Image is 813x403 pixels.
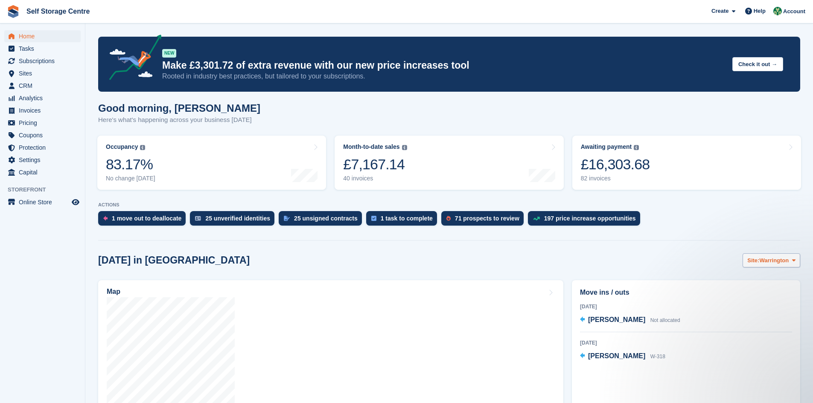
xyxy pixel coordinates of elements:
span: Analytics [19,92,70,104]
a: 197 price increase opportunities [528,211,644,230]
div: 1 task to complete [381,215,433,222]
a: menu [4,196,81,208]
div: 1 move out to deallocate [112,215,181,222]
span: Account [783,7,805,16]
span: Site: [747,256,759,265]
div: £7,167.14 [343,156,407,173]
h1: Good morning, [PERSON_NAME] [98,102,260,114]
a: Month-to-date sales £7,167.14 40 invoices [335,136,563,190]
span: Create [711,7,728,15]
img: prospect-51fa495bee0391a8d652442698ab0144808aea92771e9ea1ae160a38d050c398.svg [446,216,451,221]
span: CRM [19,80,70,92]
button: Site: Warrington [743,253,800,267]
span: [PERSON_NAME] [588,352,645,360]
a: [PERSON_NAME] Not allocated [580,315,680,326]
span: Online Store [19,196,70,208]
span: Tasks [19,43,70,55]
a: 25 unverified identities [190,211,279,230]
span: Protection [19,142,70,154]
a: 1 move out to deallocate [98,211,190,230]
div: NEW [162,49,176,58]
a: menu [4,92,81,104]
p: Make £3,301.72 of extra revenue with our new price increases tool [162,59,726,72]
a: Occupancy 83.17% No change [DATE] [97,136,326,190]
div: No change [DATE] [106,175,155,182]
h2: Move ins / outs [580,287,792,298]
a: menu [4,166,81,178]
span: Settings [19,154,70,166]
div: 82 invoices [581,175,650,182]
span: Pricing [19,117,70,129]
a: menu [4,104,81,116]
div: 71 prospects to review [455,215,519,222]
span: W-318 [650,354,665,360]
button: Check it out → [732,57,783,71]
div: Awaiting payment [581,143,632,151]
h2: [DATE] in [GEOGRAPHIC_DATA] [98,255,250,266]
p: Here's what's happening across your business [DATE] [98,115,260,125]
img: icon-info-grey-7440780725fd019a000dd9b08b2336e03edf1995a4989e88bcd33f0948082b44.svg [140,145,145,150]
div: 25 unsigned contracts [294,215,358,222]
p: ACTIONS [98,202,800,208]
img: icon-info-grey-7440780725fd019a000dd9b08b2336e03edf1995a4989e88bcd33f0948082b44.svg [402,145,407,150]
img: price-adjustments-announcement-icon-8257ccfd72463d97f412b2fc003d46551f7dbcb40ab6d574587a9cd5c0d94... [102,35,162,83]
a: menu [4,67,81,79]
span: Subscriptions [19,55,70,67]
p: Rooted in industry best practices, but tailored to your subscriptions. [162,72,726,81]
a: menu [4,80,81,92]
a: menu [4,142,81,154]
a: 71 prospects to review [441,211,528,230]
img: stora-icon-8386f47178a22dfd0bd8f6a31ec36ba5ce8667c1dd55bd0f319d3a0aa187defe.svg [7,5,20,18]
a: 25 unsigned contracts [279,211,366,230]
img: verify_identity-adf6edd0f0f0b5bbfe63781bf79b02c33cf7c696d77639b501bdc392416b5a36.svg [195,216,201,221]
div: 197 price increase opportunities [544,215,636,222]
span: Coupons [19,129,70,141]
span: [PERSON_NAME] [588,316,645,323]
a: Self Storage Centre [23,4,93,18]
img: icon-info-grey-7440780725fd019a000dd9b08b2336e03edf1995a4989e88bcd33f0948082b44.svg [634,145,639,150]
a: 1 task to complete [366,211,441,230]
span: Sites [19,67,70,79]
div: 25 unverified identities [205,215,270,222]
span: Capital [19,166,70,178]
div: [DATE] [580,339,792,347]
a: menu [4,55,81,67]
h2: Map [107,288,120,296]
div: Occupancy [106,143,138,151]
a: menu [4,30,81,42]
div: 40 invoices [343,175,407,182]
img: contract_signature_icon-13c848040528278c33f63329250d36e43548de30e8caae1d1a13099fd9432cc5.svg [284,216,290,221]
a: Awaiting payment £16,303.68 82 invoices [572,136,801,190]
span: Not allocated [650,317,680,323]
div: 83.17% [106,156,155,173]
img: price_increase_opportunities-93ffe204e8149a01c8c9dc8f82e8f89637d9d84a8eef4429ea346261dce0b2c0.svg [533,217,540,220]
div: [DATE] [580,303,792,310]
span: Storefront [8,186,85,194]
a: [PERSON_NAME] W-318 [580,351,665,362]
span: Warrington [759,256,789,265]
span: Home [19,30,70,42]
img: move_outs_to_deallocate_icon-f764333ba52eb49d3ac5e1228854f67142a1ed5810a6f6cc68b1a99e826820c5.svg [103,216,108,221]
span: Invoices [19,104,70,116]
a: menu [4,117,81,129]
a: menu [4,129,81,141]
span: Help [754,7,766,15]
div: £16,303.68 [581,156,650,173]
a: Preview store [70,197,81,207]
a: menu [4,154,81,166]
img: task-75834270c22a3079a89374b754ae025e5fb1db73e45f91037f5363f120a921f8.svg [371,216,376,221]
a: menu [4,43,81,55]
div: Month-to-date sales [343,143,399,151]
img: Neil Taylor [773,7,782,15]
